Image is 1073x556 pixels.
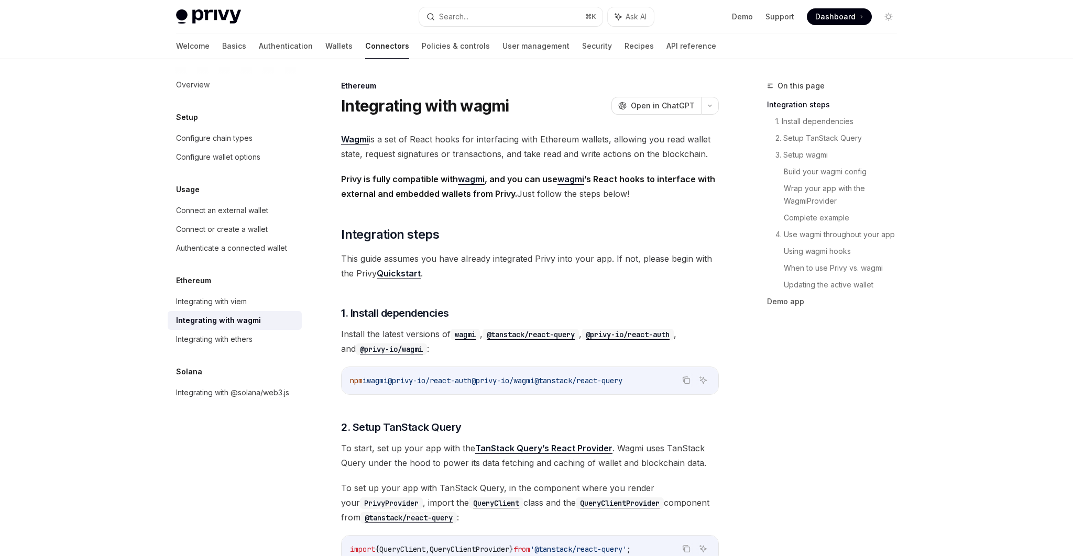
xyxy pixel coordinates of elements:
a: Authenticate a connected wallet [168,239,302,258]
span: ; [627,544,631,554]
div: Integrating with wagmi [176,314,261,327]
span: Integration steps [341,226,439,243]
span: ⌘ K [585,13,596,21]
a: Integrating with ethers [168,330,302,349]
span: 1. Install dependencies [341,306,449,320]
div: Search... [439,10,468,23]
span: i [363,376,367,385]
div: Integrating with @solana/web3.js [176,386,289,399]
a: Wagmi [341,134,369,145]
a: Integration steps [767,96,905,113]
a: 1. Install dependencies [775,113,905,130]
code: @privy-io/wagmi [356,343,427,355]
div: Authenticate a connected wallet [176,242,287,254]
a: @privy-io/react-auth [582,329,674,339]
div: Ethereum [341,81,719,91]
h1: Integrating with wagmi [341,96,509,115]
span: Install the latest versions of , , , and : [341,327,719,356]
span: '@tanstack/react-query' [530,544,627,554]
span: import [350,544,375,554]
span: from [513,544,530,554]
div: Connect or create a wallet [176,223,268,236]
div: Overview [176,79,210,91]
a: Updating the active wallet [784,276,905,293]
button: Copy the contents from the code block [680,373,693,387]
code: @tanstack/react-query [483,329,579,340]
span: QueryClient [379,544,425,554]
div: Connect an external wallet [176,204,268,217]
a: Connect or create a wallet [168,220,302,239]
a: Connect an external wallet [168,201,302,220]
a: @tanstack/react-query [360,512,457,522]
a: QueryClientProvider [576,497,664,508]
span: @privy-io/wagmi [472,376,534,385]
a: Build your wagmi config [784,163,905,180]
a: When to use Privy vs. wagmi [784,260,905,276]
h5: Usage [176,183,200,196]
span: Open in ChatGPT [631,101,695,111]
code: @tanstack/react-query [360,512,457,524]
a: Policies & controls [422,34,490,59]
span: { [375,544,379,554]
a: 4. Use wagmi throughout your app [775,226,905,243]
span: On this page [778,80,825,92]
a: API reference [666,34,716,59]
a: wagmi [451,329,480,339]
div: Integrating with viem [176,295,247,308]
button: Ask AI [696,542,710,555]
button: Ask AI [696,373,710,387]
a: Overview [168,75,302,94]
a: Demo [732,12,753,22]
a: Integrating with @solana/web3.js [168,383,302,402]
span: Just follow the steps below! [341,172,719,201]
a: TanStack Query’s React Provider [475,443,612,454]
a: Complete example [784,209,905,226]
span: @tanstack/react-query [534,376,622,385]
h5: Setup [176,111,198,124]
a: Security [582,34,612,59]
span: wagmi [367,376,388,385]
span: To set up your app with TanStack Query, in the component where you render your , import the class... [341,481,719,525]
code: wagmi [451,329,480,340]
a: wagmi [458,174,485,185]
a: @privy-io/wagmi [356,343,427,354]
span: 2. Setup TanStack Query [341,420,462,435]
a: @tanstack/react-query [483,329,579,339]
span: is a set of React hooks for interfacing with Ethereum wallets, allowing you read wallet state, re... [341,132,719,161]
a: User management [502,34,570,59]
a: 2. Setup TanStack Query [775,130,905,147]
span: npm [350,376,363,385]
a: Support [765,12,794,22]
span: Ask AI [626,12,647,22]
h5: Ethereum [176,274,211,287]
button: Toggle dark mode [880,8,897,25]
a: Demo app [767,293,905,310]
a: Integrating with viem [168,292,302,311]
code: QueryClient [469,497,523,509]
div: Configure chain types [176,132,253,144]
a: Using wagmi hooks [784,243,905,260]
span: , [425,544,430,554]
a: Recipes [625,34,654,59]
strong: Privy is fully compatible with , and you can use ’s React hooks to interface with external and em... [341,174,715,199]
span: QueryClientProvider [430,544,509,554]
h5: Solana [176,365,202,378]
span: To start, set up your app with the . Wagmi uses TanStack Query under the hood to power its data f... [341,441,719,470]
span: Dashboard [815,12,856,22]
a: Wrap your app with the WagmiProvider [784,180,905,209]
a: Authentication [259,34,313,59]
code: QueryClientProvider [576,497,664,509]
a: Quickstart [377,268,421,279]
a: 3. Setup wagmi [775,147,905,163]
span: } [509,544,513,554]
button: Copy the contents from the code block [680,542,693,555]
a: Basics [222,34,246,59]
span: This guide assumes you have already integrated Privy into your app. If not, please begin with the... [341,251,719,281]
button: Ask AI [608,7,654,26]
a: Configure chain types [168,129,302,148]
a: Dashboard [807,8,872,25]
code: PrivyProvider [360,497,423,509]
div: Integrating with ethers [176,333,253,346]
code: @privy-io/react-auth [582,329,674,340]
div: Configure wallet options [176,151,260,163]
